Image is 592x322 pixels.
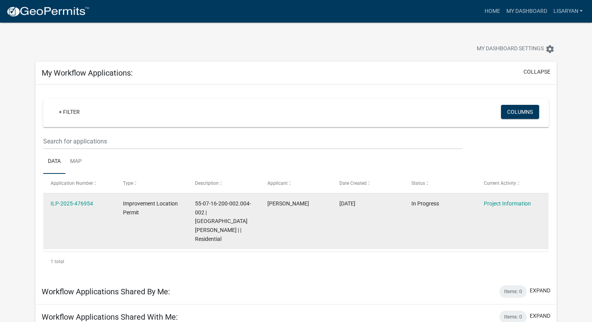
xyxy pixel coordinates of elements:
[484,180,516,186] span: Current Activity
[43,149,65,174] a: Data
[65,149,86,174] a: Map
[339,200,355,207] span: 09/11/2025
[481,4,503,19] a: Home
[471,41,561,57] button: My Dashboard Settingssettings
[43,174,115,193] datatable-header-cell: Application Number
[43,252,549,271] div: 1 total
[545,44,555,54] i: settings
[411,180,425,186] span: Status
[411,200,439,207] span: In Progress
[550,4,586,19] a: lisaryan
[484,200,531,207] a: Project Information
[404,174,476,193] datatable-header-cell: Status
[42,312,178,322] h5: Workflow Applications Shared With Me:
[260,174,332,193] datatable-header-cell: Applicant
[51,180,93,186] span: Application Number
[332,174,404,193] datatable-header-cell: Date Created
[195,200,251,242] span: 55-07-16-200-002.004-002 | N WILSON RD | | Residential
[267,180,288,186] span: Applicant
[476,174,548,193] datatable-header-cell: Current Activity
[123,200,178,216] span: Improvement Location Permit
[123,180,133,186] span: Type
[523,68,550,76] button: collapse
[43,133,462,149] input: Search for applications
[501,105,539,119] button: Columns
[42,68,133,78] h5: My Workflow Applications:
[530,287,550,295] button: expand
[477,44,544,54] span: My Dashboard Settings
[35,85,557,279] div: collapse
[503,4,550,19] a: My Dashboard
[42,287,170,296] h5: Workflow Applications Shared By Me:
[115,174,187,193] datatable-header-cell: Type
[188,174,260,193] datatable-header-cell: Description
[339,180,367,186] span: Date Created
[51,200,93,207] a: ILP-2025-476954
[53,105,86,119] a: + Filter
[499,285,527,298] div: Items: 0
[195,180,219,186] span: Description
[530,312,550,320] button: expand
[267,200,309,207] span: Lisa Ryan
